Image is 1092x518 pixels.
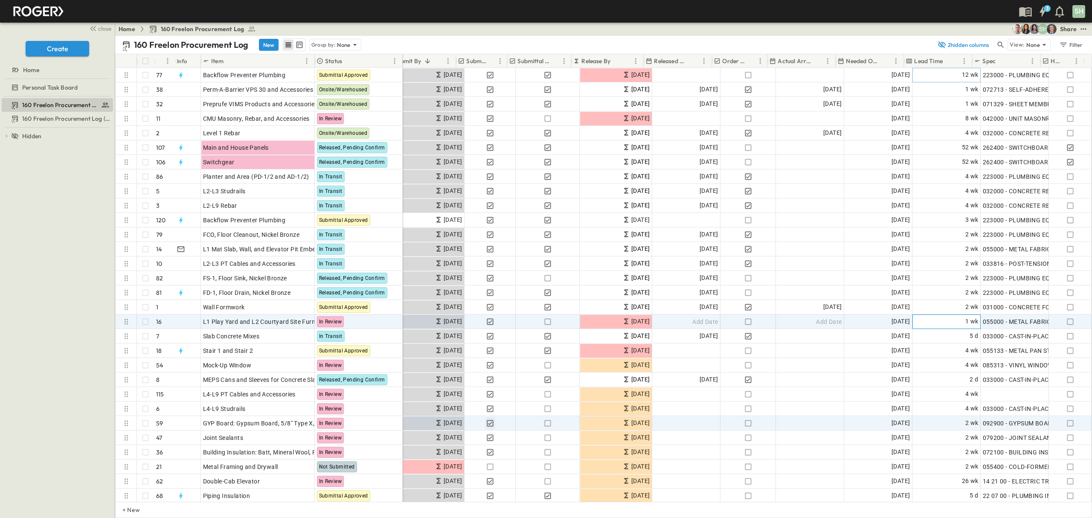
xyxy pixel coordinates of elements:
span: [DATE] [444,375,462,384]
span: [DATE] [631,259,650,268]
button: Sort [488,56,497,66]
span: 223000 - PLUMBING EQUIPMENT [983,274,1077,282]
span: In Review [319,116,342,122]
span: [DATE] [444,172,462,181]
span: [DATE] [700,84,718,94]
span: [DATE] [700,172,718,181]
span: CMU Masonry, Rebar, and Accessories [203,114,310,123]
button: Menu [495,56,505,66]
a: 160 Freelon Procurement Log [149,25,256,33]
span: close [98,24,111,33]
span: [DATE] [892,389,910,399]
span: [DATE] [631,215,650,225]
span: L2-L3 Studrails [203,187,246,195]
span: [DATE] [892,317,910,326]
span: [DATE] [444,201,462,210]
button: Filter [1056,39,1085,51]
span: 223000 - PLUMBING EQUIPMENT [983,172,1077,181]
span: 2 wk [965,230,979,239]
span: Onsite/Warehoused [319,101,368,107]
button: Sort [689,56,699,66]
span: [DATE] [444,244,462,254]
button: kanban view [294,40,305,50]
span: [DATE] [700,302,718,312]
span: 031000 - CONCRETE FORMWORK [983,303,1077,311]
span: [DATE] [631,389,650,399]
span: [DATE] [823,84,842,94]
span: 223000 - PLUMBING EQUIPMENT [983,216,1077,224]
div: Filter [1059,40,1083,49]
span: [DATE] [892,259,910,268]
span: In Review [319,319,342,325]
span: Released, Pending Confirm [319,290,385,296]
p: 3 [156,201,160,210]
p: View: [1010,40,1025,49]
span: 52 wk [962,143,979,152]
p: 115 [156,390,164,399]
span: 4 wk [965,360,979,370]
span: 1 wk [965,317,979,326]
span: 4 wk [965,389,979,399]
button: Sort [225,56,235,66]
span: Home [23,66,39,74]
span: [DATE] [892,331,910,341]
span: L2-L3 PT Cables and Accessories [203,259,296,268]
button: Sort [552,56,561,66]
button: Sort [1064,56,1074,66]
span: 4 wk [965,404,979,413]
button: Sort [423,56,432,66]
span: [DATE] [631,331,650,341]
span: [DATE] [892,157,910,167]
span: [DATE] [892,375,910,384]
span: 223000 - PLUMBING EQUIPMENT [983,230,1077,239]
span: Personal Task Board [22,83,78,92]
span: 033000 - CAST-IN-PLACE CONCRETE [983,375,1086,384]
span: [DATE] [700,259,718,268]
button: close [86,22,113,34]
span: Released, Pending Confirm [319,275,385,281]
span: [DATE] [444,230,462,239]
span: [DATE] [444,99,462,109]
button: Menu [559,56,569,66]
span: [DATE] [700,273,718,283]
p: Actual Arrival [778,57,811,65]
span: Submittal Approved [319,348,368,354]
img: Mickie Parrish (mparrish@cahill-sf.com) [1012,24,1022,34]
button: Sort [157,56,167,66]
p: Order Confirmed? [722,57,746,65]
button: test [1078,24,1089,34]
span: Onsite/Warehoused [319,87,368,93]
span: 223000 - PLUMBING EQUIPMENT [983,288,1077,297]
span: In Transit [319,232,343,238]
p: 5 [156,187,160,195]
span: [DATE] [892,244,910,254]
span: 055133 - METAL PAN STAIRS [983,346,1064,355]
span: [DATE] [444,418,462,428]
span: [DATE] [700,128,718,138]
p: 54 [156,361,163,370]
span: [DATE] [892,346,910,355]
span: [DATE] [892,273,910,283]
span: 2 wk [965,244,979,254]
span: [DATE] [700,288,718,297]
span: Backflow Preventer Plumbing [203,216,286,224]
span: Mock-Up Window [203,361,252,370]
span: FCO, Floor Cleanout, Nickel Bronze [203,230,300,239]
span: L1 Play Yard and L2 Courtyard Site Furnishings [203,317,335,326]
p: 2 [156,129,160,137]
div: Share [1060,25,1077,33]
span: [DATE] [631,302,650,312]
span: L4-L9 Studrails [203,405,246,413]
button: 3 [1034,4,1051,19]
span: [DATE] [444,302,462,312]
span: [DATE] [444,84,462,94]
span: [DATE] [892,84,910,94]
p: Group by: [311,41,336,49]
span: [DATE] [444,404,462,413]
img: Fabiola Canchola (fcanchola@cahill-sf.com) [1029,24,1040,34]
p: 6 [156,405,160,413]
span: [DATE] [631,113,650,123]
p: None [337,41,351,49]
span: [DATE] [892,172,910,181]
span: [DATE] [892,143,910,152]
